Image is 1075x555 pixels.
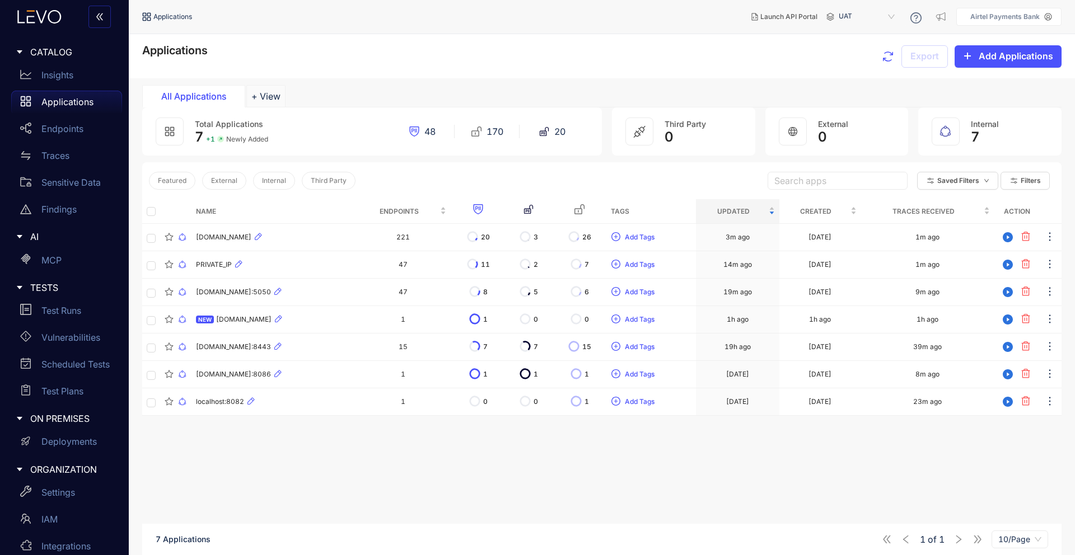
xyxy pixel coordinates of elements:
[999,338,1017,356] button: play-circle
[915,370,940,378] div: 8m ago
[920,534,926,544] span: 1
[725,343,751,351] div: 19h ago
[41,386,83,396] p: Test Plans
[999,283,1017,301] button: play-circle
[534,288,538,296] span: 5
[16,233,24,241] span: caret-right
[861,199,994,224] th: Traces Received
[196,398,244,406] span: localhost:8082
[808,398,831,406] div: [DATE]
[16,415,24,422] span: caret-right
[356,361,451,388] td: 1
[611,365,655,383] button: plus-circleAdd Tags
[483,316,488,323] span: 1
[1044,283,1056,301] button: ellipsis
[41,514,58,524] p: IAM
[152,91,236,101] div: All Applications
[999,393,1017,411] button: play-circle
[582,233,591,241] span: 26
[41,97,94,107] p: Applications
[585,398,589,406] span: 1
[158,177,186,185] span: Featured
[262,177,286,185] span: Internal
[726,370,749,378] div: [DATE]
[41,177,101,187] p: Sensitive Data
[999,397,1016,407] span: play-circle
[11,91,122,117] a: Applications
[88,6,111,28] button: double-left
[206,135,215,143] span: + 1
[424,126,436,137] span: 48
[625,233,655,241] span: Add Tags
[253,172,295,190] button: Internal
[165,342,174,351] span: star
[971,119,999,129] span: Internal
[356,224,451,251] td: 221
[611,311,655,328] button: plus-circleAdd Tags
[216,316,272,323] span: [DOMAIN_NAME]
[1044,365,1056,383] button: ellipsis
[726,233,750,241] div: 3m ago
[41,332,100,342] p: Vulnerabilities
[779,199,861,224] th: Created
[963,51,972,62] span: plus
[994,199,1039,224] th: Action
[727,316,749,323] div: 1h ago
[917,172,998,190] button: Saved Filtersdown
[534,370,538,378] span: 1
[356,279,451,306] td: 47
[1044,228,1056,246] button: ellipsis
[165,260,174,269] span: star
[611,393,655,411] button: plus-circleAdd Tags
[11,249,122,276] a: MCP
[760,13,817,21] span: Launch API Portal
[165,315,174,324] span: star
[41,150,69,161] p: Traces
[984,178,989,184] span: down
[611,287,620,297] span: plus-circle
[999,365,1017,383] button: play-circle
[481,233,490,241] span: 20
[356,333,451,361] td: 15
[534,398,538,406] span: 0
[582,343,591,351] span: 15
[30,232,113,242] span: AI
[196,261,232,269] span: PRIVATE_IP
[481,261,490,269] span: 11
[41,359,110,369] p: Scheduled Tests
[625,398,655,406] span: Add Tags
[156,534,211,544] span: 7 Applications
[999,342,1016,352] span: play-circle
[1044,231,1055,244] span: ellipsis
[901,45,948,68] button: Export
[585,370,589,378] span: 1
[585,261,589,269] span: 7
[165,370,174,379] span: star
[611,314,620,324] span: plus-circle
[246,85,286,107] button: Add tab
[742,8,826,26] button: Launch API Portal
[11,198,122,225] a: Findings
[11,508,122,535] a: IAM
[585,288,589,296] span: 6
[11,353,122,380] a: Scheduled Tests
[165,397,174,406] span: star
[939,534,945,544] span: 1
[665,119,706,129] span: Third Party
[611,228,655,246] button: plus-circleAdd Tags
[11,326,122,353] a: Vulnerabilities
[356,306,451,333] td: 1
[726,398,749,406] div: [DATE]
[191,199,356,224] th: Name
[999,287,1016,297] span: play-circle
[818,129,827,145] span: 0
[611,283,655,301] button: plus-circleAdd Tags
[971,129,980,145] span: 7
[625,261,655,269] span: Add Tags
[7,225,122,248] div: AI
[611,232,620,242] span: plus-circle
[999,311,1017,328] button: play-circle
[700,205,766,218] span: Updated
[211,177,237,185] span: External
[839,8,897,26] span: UAT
